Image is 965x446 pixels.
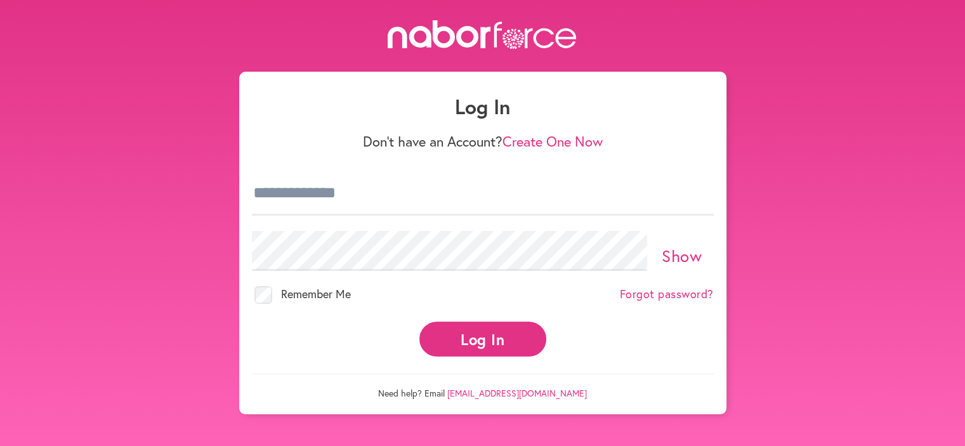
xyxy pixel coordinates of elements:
[447,387,587,399] a: [EMAIL_ADDRESS][DOMAIN_NAME]
[502,132,603,150] a: Create One Now
[252,133,714,150] p: Don't have an Account?
[252,374,714,399] p: Need help? Email
[281,286,351,301] span: Remember Me
[620,287,714,301] a: Forgot password?
[252,95,714,119] h1: Log In
[662,245,702,266] a: Show
[419,322,546,357] button: Log In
